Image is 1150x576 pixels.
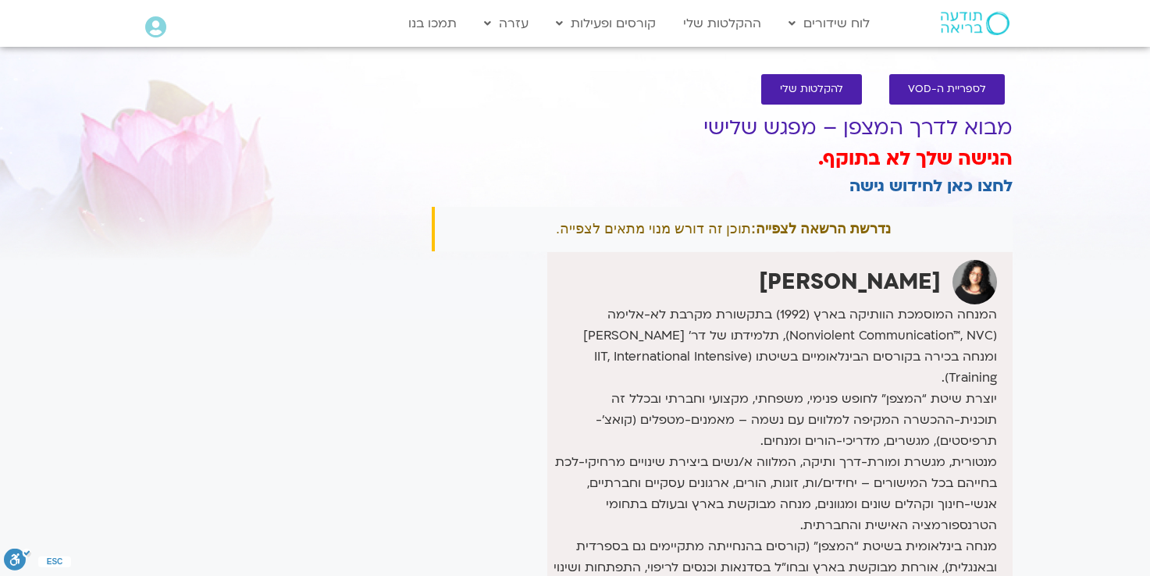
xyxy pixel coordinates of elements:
p: יוצרת שיטת “המצפן” לחופש פנימי, משפחתי, מקצועי וחברתי ובכלל זה תוכנית-ההכשרה המקיפה למלווים עם נש... [551,389,996,536]
a: לספריית ה-VOD [889,74,1005,105]
a: לחצו כאן לחידוש גישה [849,175,1013,197]
a: קורסים ופעילות [548,9,664,38]
strong: [PERSON_NAME] [759,267,941,297]
a: תמכו בנו [401,9,465,38]
img: ארנינה קשתן [952,260,997,304]
div: תוכן זה דורש מנוי מתאים לצפייה. [432,207,1013,251]
a: להקלטות שלי [761,74,862,105]
a: לוח שידורים [781,9,878,38]
span: לספריית ה-VOD [908,84,986,95]
strong: נדרשת הרשאה לצפייה: [751,221,891,236]
p: המנחה המוסמכת הוותיקה בארץ (1992) בתקשורת מקרבת לא-אלימה (Nonviolent Communication™, NVC), תלמידת... [551,304,996,389]
h1: מבוא לדרך המצפן – מפגש שלישי [432,116,1013,140]
a: ההקלטות שלי [675,9,769,38]
span: להקלטות שלי [780,84,843,95]
a: עזרה [476,9,536,38]
img: תודעה בריאה [941,12,1009,35]
h3: הגישה שלך לא בתוקף. [432,146,1013,172]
